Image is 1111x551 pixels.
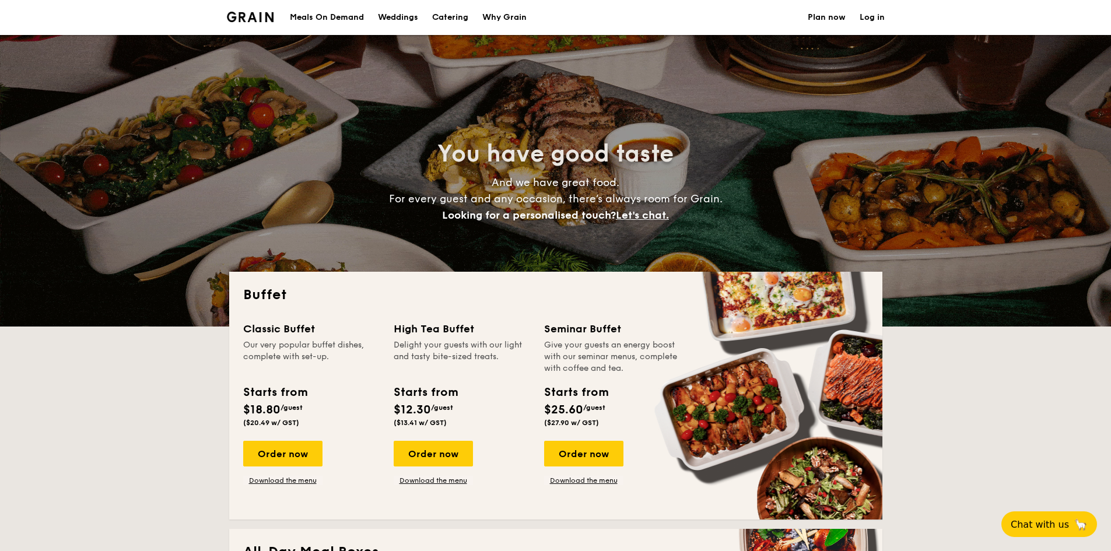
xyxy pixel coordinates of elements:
[394,419,447,427] span: ($13.41 w/ GST)
[544,419,599,427] span: ($27.90 w/ GST)
[243,476,323,485] a: Download the menu
[544,384,608,401] div: Starts from
[442,209,616,222] span: Looking for a personalised touch?
[1074,518,1088,531] span: 🦙
[431,403,453,412] span: /guest
[616,209,669,222] span: Let's chat.
[544,321,681,337] div: Seminar Buffet
[243,403,281,417] span: $18.80
[394,476,473,485] a: Download the menu
[243,321,380,337] div: Classic Buffet
[394,403,431,417] span: $12.30
[1001,511,1097,537] button: Chat with us🦙
[243,419,299,427] span: ($20.49 w/ GST)
[394,339,530,374] div: Delight your guests with our light and tasty bite-sized treats.
[394,384,457,401] div: Starts from
[389,176,723,222] span: And we have great food. For every guest and any occasion, there’s always room for Grain.
[1011,519,1069,530] span: Chat with us
[227,12,274,22] a: Logotype
[394,441,473,466] div: Order now
[394,321,530,337] div: High Tea Buffet
[583,403,605,412] span: /guest
[243,384,307,401] div: Starts from
[544,476,623,485] a: Download the menu
[544,339,681,374] div: Give your guests an energy boost with our seminar menus, complete with coffee and tea.
[544,441,623,466] div: Order now
[243,441,323,466] div: Order now
[243,339,380,374] div: Our very popular buffet dishes, complete with set-up.
[281,403,303,412] span: /guest
[437,140,674,168] span: You have good taste
[243,286,868,304] h2: Buffet
[227,12,274,22] img: Grain
[544,403,583,417] span: $25.60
